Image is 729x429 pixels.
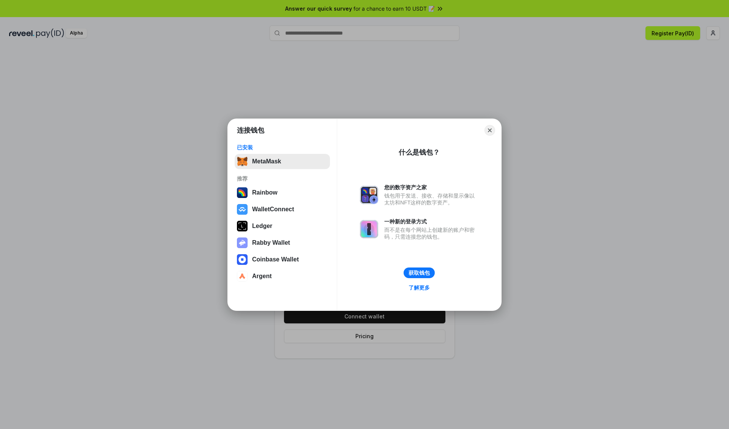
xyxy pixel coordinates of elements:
[252,189,278,196] div: Rainbow
[384,192,478,206] div: 钱包用于发送、接收、存储和显示像以太坊和NFT这样的数字资产。
[252,206,294,213] div: WalletConnect
[252,256,299,263] div: Coinbase Wallet
[235,252,330,267] button: Coinbase Wallet
[237,156,248,167] img: svg+xml,%3Csvg%20fill%3D%22none%22%20height%3D%2233%22%20viewBox%3D%220%200%2035%2033%22%20width%...
[235,235,330,250] button: Rabby Wallet
[252,223,272,230] div: Ledger
[235,218,330,234] button: Ledger
[237,221,248,231] img: svg+xml,%3Csvg%20xmlns%3D%22http%3A%2F%2Fwww.w3.org%2F2000%2Fsvg%22%20width%3D%2228%22%20height%3...
[252,158,281,165] div: MetaMask
[237,254,248,265] img: svg+xml,%3Csvg%20width%3D%2228%22%20height%3D%2228%22%20viewBox%3D%220%200%2028%2028%22%20fill%3D...
[235,154,330,169] button: MetaMask
[252,239,290,246] div: Rabby Wallet
[235,185,330,200] button: Rainbow
[237,175,328,182] div: 推荐
[409,284,430,291] div: 了解更多
[237,271,248,282] img: svg+xml,%3Csvg%20width%3D%2228%22%20height%3D%2228%22%20viewBox%3D%220%200%2028%2028%22%20fill%3D...
[484,125,495,136] button: Close
[237,204,248,215] img: svg+xml,%3Csvg%20width%3D%2228%22%20height%3D%2228%22%20viewBox%3D%220%200%2028%2028%22%20fill%3D...
[237,187,248,198] img: svg+xml,%3Csvg%20width%3D%22120%22%20height%3D%22120%22%20viewBox%3D%220%200%20120%20120%22%20fil...
[237,144,328,151] div: 已安装
[252,273,272,280] div: Argent
[404,268,435,278] button: 获取钱包
[404,283,434,293] a: 了解更多
[237,126,264,135] h1: 连接钱包
[360,220,378,238] img: svg+xml,%3Csvg%20xmlns%3D%22http%3A%2F%2Fwww.w3.org%2F2000%2Fsvg%22%20fill%3D%22none%22%20viewBox...
[384,218,478,225] div: 一种新的登录方式
[409,269,430,276] div: 获取钱包
[399,148,440,157] div: 什么是钱包？
[237,237,248,248] img: svg+xml,%3Csvg%20xmlns%3D%22http%3A%2F%2Fwww.w3.org%2F2000%2Fsvg%22%20fill%3D%22none%22%20viewBox...
[360,186,378,204] img: svg+xml,%3Csvg%20xmlns%3D%22http%3A%2F%2Fwww.w3.org%2F2000%2Fsvg%22%20fill%3D%22none%22%20viewBox...
[384,184,478,191] div: 您的数字资产之家
[235,202,330,217] button: WalletConnect
[235,269,330,284] button: Argent
[384,226,478,240] div: 而不是在每个网站上创建新的账户和密码，只需连接您的钱包。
